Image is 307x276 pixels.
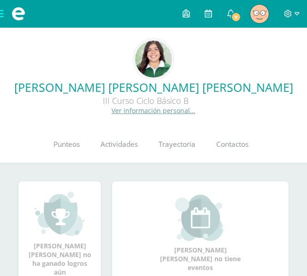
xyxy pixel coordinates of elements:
span: Punteos [53,139,80,149]
a: [PERSON_NAME] [PERSON_NAME] [PERSON_NAME] [7,79,300,95]
span: Actividades [100,139,138,149]
a: Punteos [43,126,90,163]
span: Trayectoria [159,139,195,149]
a: Ver información personal... [112,106,195,115]
a: Contactos [206,126,259,163]
div: [PERSON_NAME] [PERSON_NAME] no tiene eventos [154,195,247,272]
span: Contactos [216,139,248,149]
a: Trayectoria [148,126,206,163]
span: 9 [231,12,241,22]
img: fbba668b246c003fc420a1100c77b472.png [135,41,172,78]
img: event_small.png [175,195,225,241]
a: Actividades [90,126,148,163]
div: III Curso Ciclo Básico B [7,95,284,106]
img: 7775765ac5b93ea7f316c0cc7e2e0b98.png [250,5,269,23]
img: achievement_small.png [35,191,85,237]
